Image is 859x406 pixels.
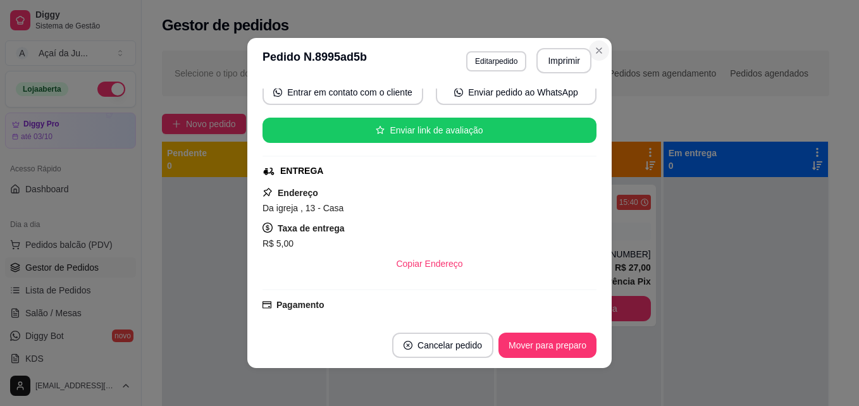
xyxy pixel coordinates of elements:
[392,333,493,358] button: close-circleCancelar pedido
[278,223,345,233] strong: Taxa de entrega
[466,51,526,71] button: Editarpedido
[263,203,343,213] span: Da igreja , 13 - Casa
[263,80,423,105] button: whats-appEntrar em contato com o cliente
[536,48,591,73] button: Imprimir
[376,126,385,135] span: star
[436,80,596,105] button: whats-appEnviar pedido ao WhatsApp
[278,188,318,198] strong: Endereço
[276,300,324,310] strong: Pagamento
[263,48,367,73] h3: Pedido N. 8995ad5b
[589,40,609,61] button: Close
[263,118,596,143] button: starEnviar link de avaliação
[404,341,412,350] span: close-circle
[498,333,596,358] button: Mover para preparo
[273,88,282,97] span: whats-app
[454,88,463,97] span: whats-app
[263,187,273,197] span: pushpin
[263,238,294,249] span: R$ 5,00
[263,300,271,309] span: credit-card
[263,223,273,233] span: dollar
[386,251,473,276] button: Copiar Endereço
[280,164,323,178] div: ENTREGA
